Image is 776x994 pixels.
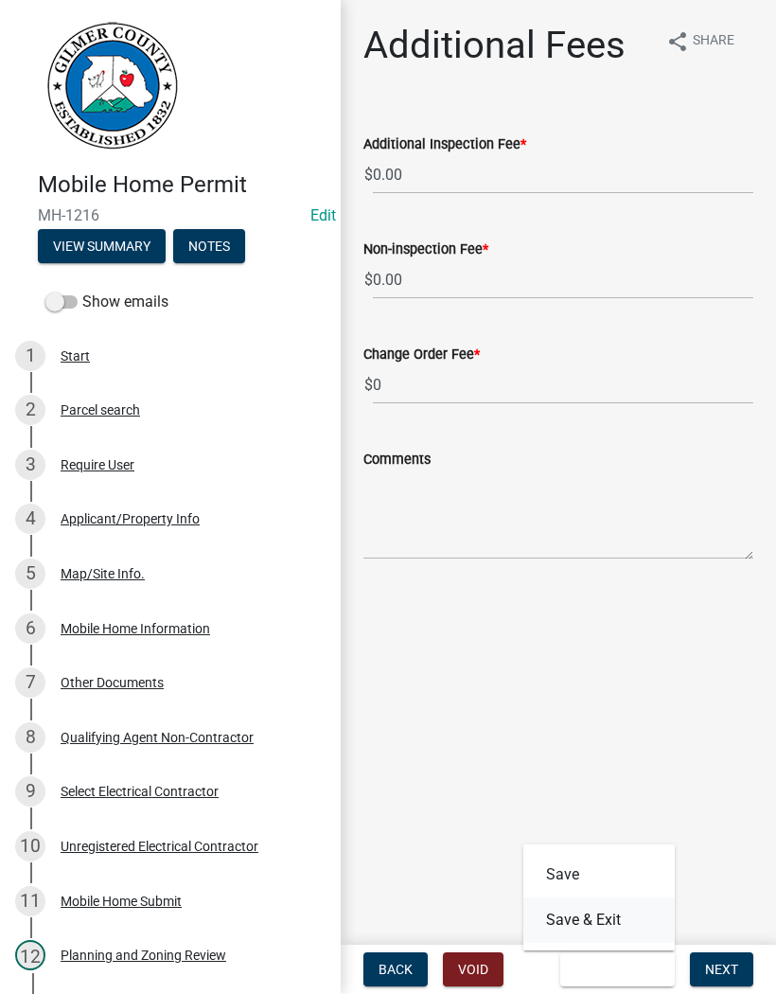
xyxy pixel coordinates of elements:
span: $ [363,365,374,404]
div: 9 [15,776,45,807]
div: 1 [15,341,45,371]
button: Next [690,952,753,986]
h4: Mobile Home Permit [38,171,326,199]
div: Select Electrical Contractor [61,785,219,798]
div: Applicant/Property Info [61,512,200,525]
wm-modal-confirm: Notes [173,240,245,255]
div: Map/Site Info. [61,567,145,580]
button: shareShare [651,23,750,60]
button: Void [443,952,503,986]
div: Planning and Zoning Review [61,949,226,962]
label: Change Order Fee [363,348,480,362]
label: Non-inspection Fee [363,243,488,257]
button: Save [523,852,675,897]
div: 4 [15,504,45,534]
div: Save & Exit [523,844,675,950]
div: Qualifying Agent Non-Contractor [61,731,254,744]
span: Back [379,962,413,977]
span: MH-1216 [38,206,303,224]
wm-modal-confirm: Edit Application Number [310,206,336,224]
div: 8 [15,722,45,753]
div: 10 [15,831,45,861]
div: Unregistered Electrical Contractor [61,840,258,853]
div: 2 [15,395,45,425]
div: 12 [15,940,45,970]
div: 3 [15,450,45,480]
div: Mobile Home Submit [61,895,182,908]
div: Require User [61,458,134,471]
button: Save & Exit [560,952,675,986]
h1: Additional Fees [363,23,626,68]
div: 6 [15,613,45,644]
label: Show emails [45,291,168,313]
div: 11 [15,886,45,916]
button: View Summary [38,229,166,263]
div: 5 [15,559,45,589]
a: Edit [310,206,336,224]
span: $ [363,260,374,299]
wm-modal-confirm: Summary [38,240,166,255]
div: 7 [15,667,45,698]
button: Save & Exit [523,897,675,943]
span: Save & Exit [575,962,648,977]
span: Next [705,962,738,977]
button: Back [363,952,428,986]
img: Gilmer County, Georgia [38,20,180,151]
span: Share [693,30,734,53]
div: Other Documents [61,676,164,689]
label: Comments [363,453,431,467]
button: Notes [173,229,245,263]
i: share [666,30,689,53]
div: Parcel search [61,403,140,417]
span: $ [363,155,374,194]
div: Start [61,349,90,363]
div: Mobile Home Information [61,622,210,635]
label: Additional Inspection Fee [363,138,526,151]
